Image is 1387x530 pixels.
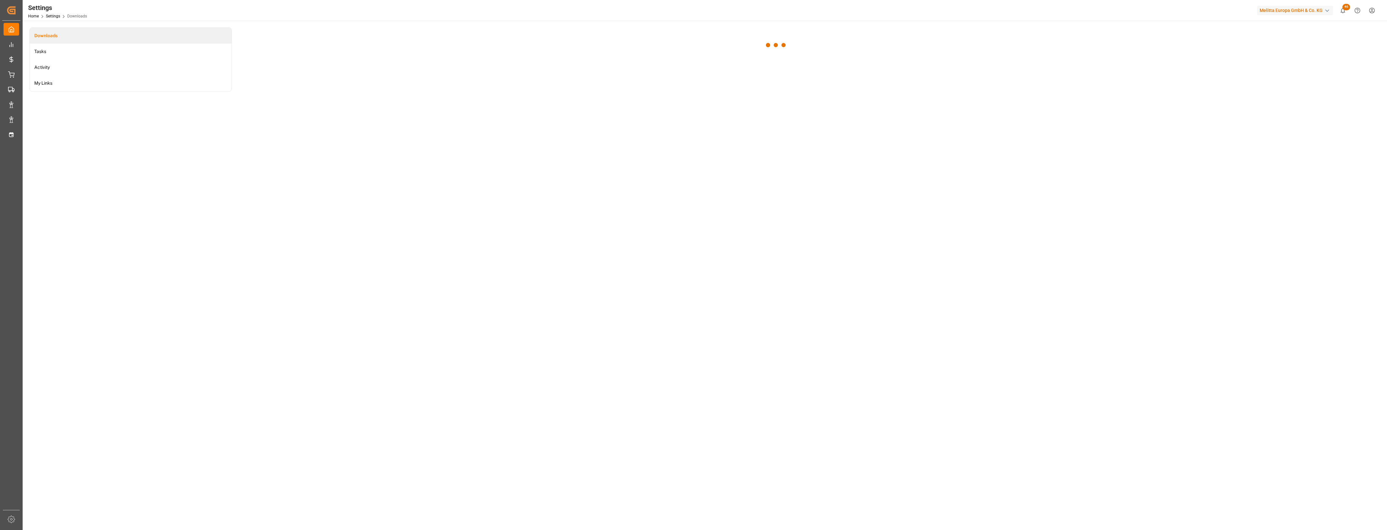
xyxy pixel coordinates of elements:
[1257,6,1333,15] div: Melitta Europa GmbH & Co. KG
[1336,3,1350,18] button: show 46 new notifications
[30,59,231,75] a: Activity
[30,28,231,44] a: Downloads
[28,3,87,13] div: Settings
[30,75,231,91] a: My Links
[1342,4,1350,10] span: 46
[1350,3,1365,18] button: Help Center
[28,14,39,18] a: Home
[1257,4,1336,16] button: Melitta Europa GmbH & Co. KG
[30,44,231,59] a: Tasks
[46,14,60,18] a: Settings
